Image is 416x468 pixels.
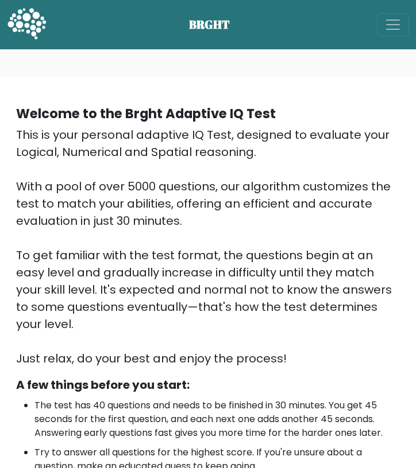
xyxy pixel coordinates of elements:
li: The test has 40 questions and needs to be finished in 30 minutes. You get 45 seconds for the firs... [34,399,400,440]
button: Toggle navigation [377,13,409,36]
span: BRGHT [189,16,244,33]
div: This is your personal adaptive IQ Test, designed to evaluate your Logical, Numerical and Spatial ... [16,126,400,367]
div: A few things before you start: [16,376,400,393]
b: Welcome to the Brght Adaptive IQ Test [16,104,276,123]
